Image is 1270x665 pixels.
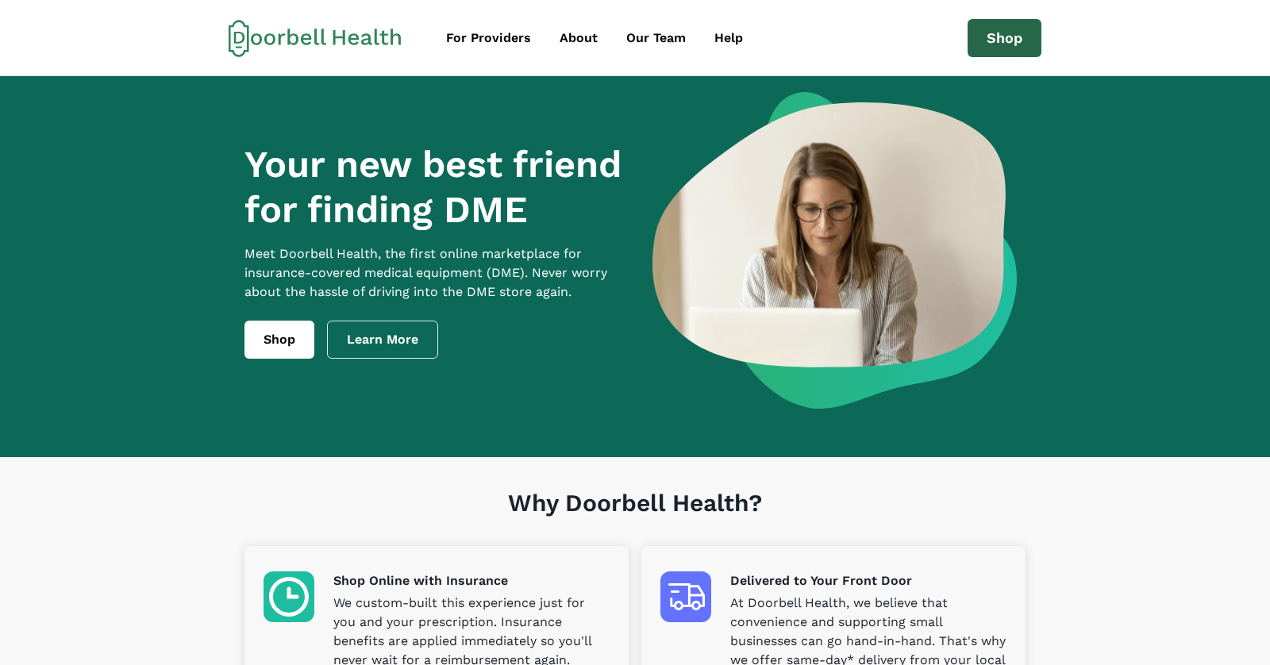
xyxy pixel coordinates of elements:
[652,92,1017,409] img: a woman looking at a computer
[660,571,711,622] img: Delivered to Your Front Door icon
[446,29,531,48] div: For Providers
[244,321,314,359] a: Shop
[264,571,314,622] img: Shop Online with Insurance icon
[244,489,1026,546] h1: Why Doorbell Health?
[968,19,1041,57] a: Shop
[714,29,743,48] div: Help
[614,22,698,54] a: Our Team
[626,29,686,48] div: Our Team
[244,244,627,302] p: Meet Doorbell Health, the first online marketplace for insurance-covered medical equipment (DME)....
[730,571,1006,590] p: Delivered to Your Front Door
[547,22,610,54] a: About
[327,321,438,359] a: Learn More
[433,22,544,54] a: For Providers
[244,142,627,232] h1: Your new best friend for finding DME
[702,22,756,54] a: Help
[333,571,610,590] p: Shop Online with Insurance
[560,29,598,48] div: About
